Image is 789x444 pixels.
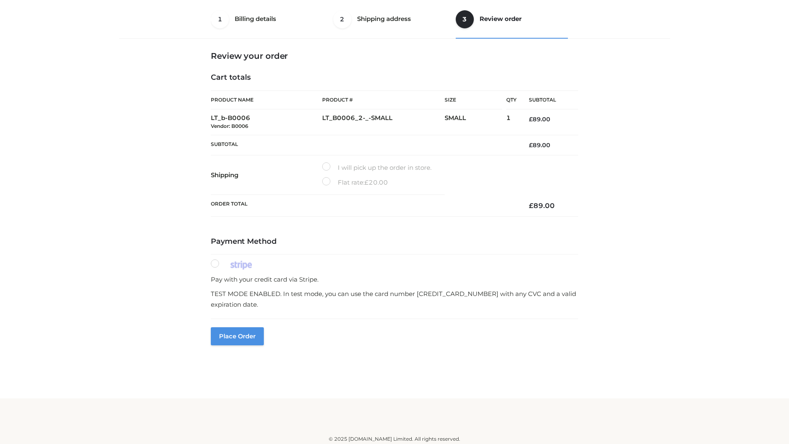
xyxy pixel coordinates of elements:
th: Subtotal [517,91,578,109]
th: Shipping [211,155,322,195]
th: Subtotal [211,135,517,155]
span: £ [529,141,533,149]
h3: Review your order [211,51,578,61]
bdi: 89.00 [529,141,550,149]
bdi: 20.00 [365,178,388,186]
th: Qty [506,90,517,109]
span: £ [529,116,533,123]
span: £ [365,178,369,186]
bdi: 89.00 [529,201,555,210]
h4: Payment Method [211,237,578,246]
bdi: 89.00 [529,116,550,123]
td: 1 [506,109,517,135]
td: LT_b-B0006 [211,109,322,135]
th: Order Total [211,195,517,217]
small: Vendor: B0006 [211,123,248,129]
th: Product # [322,90,445,109]
div: © 2025 [DOMAIN_NAME] Limited. All rights reserved. [122,435,667,443]
button: Place order [211,327,264,345]
p: TEST MODE ENABLED. In test mode, you can use the card number [CREDIT_CARD_NUMBER] with any CVC an... [211,289,578,310]
td: SMALL [445,109,506,135]
td: LT_B0006_2-_-SMALL [322,109,445,135]
label: Flat rate: [322,177,388,188]
span: £ [529,201,533,210]
th: Size [445,91,502,109]
p: Pay with your credit card via Stripe. [211,274,578,285]
th: Product Name [211,90,322,109]
label: I will pick up the order in store. [322,162,431,173]
h4: Cart totals [211,73,578,82]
